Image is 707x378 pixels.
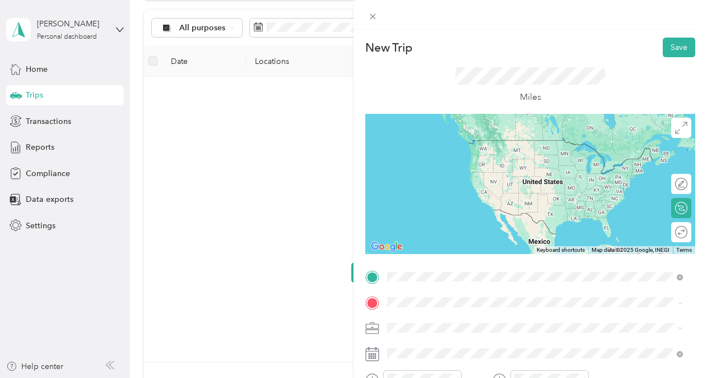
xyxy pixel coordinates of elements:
img: Google [368,239,405,254]
p: New Trip [365,40,412,56]
a: Open this area in Google Maps (opens a new window) [368,239,405,254]
p: Miles [520,90,541,104]
iframe: Everlance-gr Chat Button Frame [644,315,707,378]
button: Save [663,38,695,57]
